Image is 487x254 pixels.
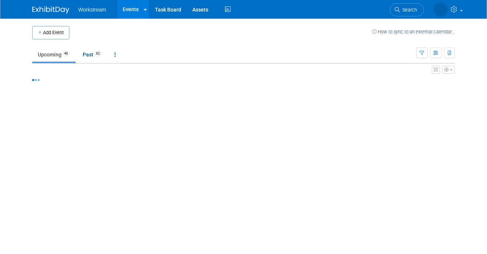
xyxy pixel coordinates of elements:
[434,3,448,17] img: Tatia Meghdadi
[32,79,40,81] img: loading...
[390,3,424,16] a: Search
[32,48,76,62] a: Upcoming48
[372,29,455,35] a: How to sync to an external calendar...
[78,7,106,13] span: Workstream
[32,26,69,39] button: Add Event
[62,51,70,56] span: 48
[400,7,417,13] span: Search
[94,51,102,56] span: 62
[77,48,107,62] a: Past62
[32,6,69,14] img: ExhibitDay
